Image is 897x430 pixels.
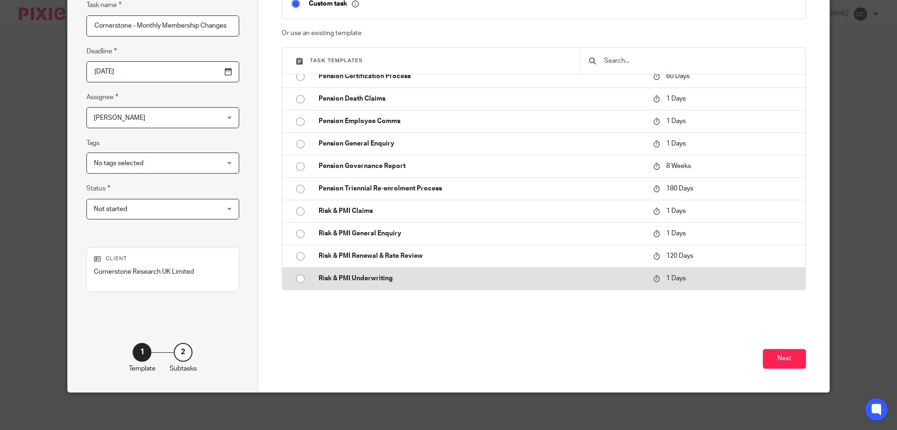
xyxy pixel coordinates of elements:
span: 8 Weeks [666,163,691,169]
button: Next [763,349,806,369]
p: Template [129,364,156,373]
span: Not started [94,206,127,212]
p: Cornerstone Research UK Limited [94,267,232,277]
span: [PERSON_NAME] [94,115,145,121]
p: Pension General Enquiry [319,139,644,148]
input: Use the arrow keys to pick a date [86,61,239,82]
label: Deadline [86,46,117,57]
p: Risk & PMI Underwriting [319,274,644,283]
div: 2 [174,343,192,362]
span: 60 Days [666,73,690,80]
span: 1 Days [666,208,686,214]
p: Or use an existing template [282,29,806,38]
p: Client [94,255,232,262]
span: 1 Days [666,230,686,237]
p: Risk & PMI Claims [319,206,644,216]
span: 1 Days [666,276,686,282]
label: Tags [86,138,100,148]
input: Search... [603,56,796,66]
label: Assignee [86,92,118,102]
p: Pension Governance Report [319,161,644,171]
p: Pension Triennial Re-enrolment Process [319,184,644,193]
span: Task templates [310,58,363,63]
label: Status [86,183,110,194]
p: Risk & PMI General Enquiry [319,229,644,238]
span: 1 Days [666,95,686,102]
span: No tags selected [94,160,143,167]
div: 1 [133,343,151,362]
p: Pension Certification Process [319,72,644,81]
span: 1 Days [666,140,686,147]
input: Task name [86,15,239,36]
p: Pension Employee Comms [319,117,644,126]
p: Subtasks [170,364,197,373]
span: 120 Days [666,253,693,259]
span: 1 Days [666,118,686,124]
p: Pension Death Claims [319,94,644,103]
span: 180 Days [666,185,693,192]
p: Risk & PMI Renewal & Rate Review [319,251,644,261]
